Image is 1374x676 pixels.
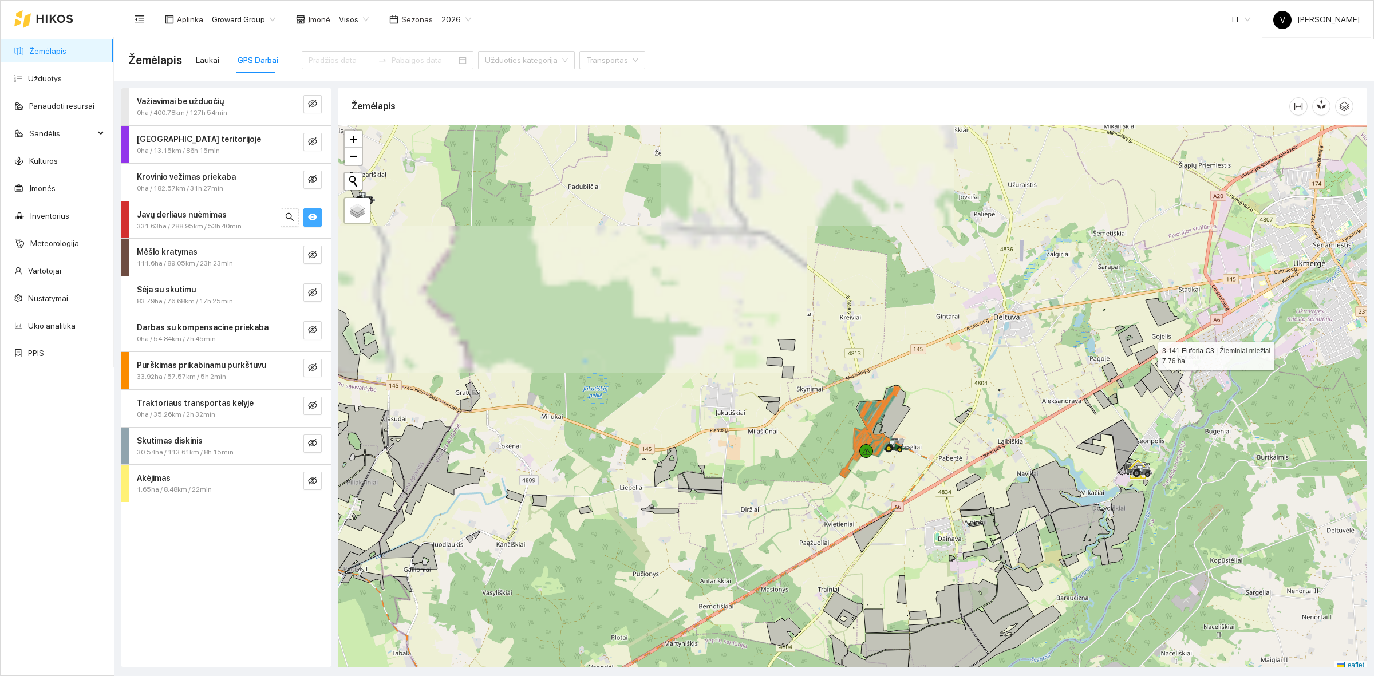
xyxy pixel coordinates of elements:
[345,173,362,190] button: Initiate a new search
[121,276,331,314] div: Sėja su skutimu83.79ha / 76.68km / 17h 25mineye-invisible
[135,14,145,25] span: menu-fold
[303,208,322,227] button: eye
[238,54,278,66] div: GPS Darbai
[137,108,227,118] span: 0ha / 400.78km / 127h 54min
[137,484,212,495] span: 1.65ha / 8.48km / 22min
[121,390,331,427] div: Traktoriaus transportas kelyje0ha / 35.26km / 2h 32mineye-invisible
[303,133,322,151] button: eye-invisible
[137,398,254,408] strong: Traktoriaus transportas kelyje
[308,137,317,148] span: eye-invisible
[285,212,294,223] span: search
[303,95,322,113] button: eye-invisible
[296,15,305,24] span: shop
[137,371,226,382] span: 33.92ha / 57.57km / 5h 2min
[137,473,171,483] strong: Akėjimas
[137,172,236,181] strong: Krovinio vežimas priekaba
[137,436,203,445] strong: Skutimas diskinis
[121,164,331,201] div: Krovinio vežimas priekaba0ha / 182.57km / 31h 27mineye-invisible
[441,11,471,28] span: 2026
[308,250,317,261] span: eye-invisible
[308,438,317,449] span: eye-invisible
[29,184,56,193] a: Įmonės
[28,266,61,275] a: Vartotojai
[137,210,227,219] strong: Javų derliaus nuėmimas
[378,56,387,65] span: to
[137,183,223,194] span: 0ha / 182.57km / 31h 27min
[309,54,373,66] input: Pradžios data
[137,97,224,106] strong: Važiavimai be užduočių
[28,294,68,303] a: Nustatymai
[121,88,331,125] div: Važiavimai be užduočių0ha / 400.78km / 127h 54mineye-invisible
[303,321,322,339] button: eye-invisible
[303,359,322,377] button: eye-invisible
[137,296,233,307] span: 83.79ha / 76.68km / 17h 25min
[308,13,332,26] span: Įmonė :
[303,397,322,415] button: eye-invisible
[29,122,94,145] span: Sandėlis
[28,321,76,330] a: Ūkio analitika
[401,13,435,26] span: Sezonas :
[1232,11,1250,28] span: LT
[1337,661,1364,669] a: Leaflet
[137,258,233,269] span: 111.6ha / 89.05km / 23h 23min
[28,349,44,358] a: PPIS
[30,239,79,248] a: Meteorologija
[303,283,322,302] button: eye-invisible
[29,46,66,56] a: Žemėlapis
[350,149,357,163] span: −
[121,314,331,351] div: Darbas su kompensacine priekaba0ha / 54.84km / 7h 45mineye-invisible
[389,15,398,24] span: calendar
[352,90,1289,122] div: Žemėlapis
[121,239,331,276] div: Mėšlo kratymas111.6ha / 89.05km / 23h 23mineye-invisible
[137,247,198,256] strong: Mėšlo kratymas
[137,145,220,156] span: 0ha / 13.15km / 86h 15min
[137,334,216,345] span: 0ha / 54.84km / 7h 45min
[121,201,331,239] div: Javų derliaus nuėmimas331.63ha / 288.95km / 53h 40minsearcheye
[137,135,261,144] strong: [GEOGRAPHIC_DATA] teritorijoje
[1289,97,1308,116] button: column-width
[345,148,362,165] a: Zoom out
[339,11,369,28] span: Visos
[128,51,182,69] span: Žemėlapis
[392,54,456,66] input: Pabaigos data
[345,131,362,148] a: Zoom in
[303,434,322,453] button: eye-invisible
[1290,102,1307,111] span: column-width
[137,323,269,332] strong: Darbas su kompensacine priekaba
[1280,11,1285,29] span: V
[29,156,58,165] a: Kultūros
[121,465,331,502] div: Akėjimas1.65ha / 8.48km / 22mineye-invisible
[308,99,317,110] span: eye-invisible
[1273,15,1360,24] span: [PERSON_NAME]
[177,13,205,26] span: Aplinka :
[30,211,69,220] a: Inventorius
[137,447,234,458] span: 30.54ha / 113.61km / 8h 15min
[303,472,322,490] button: eye-invisible
[308,401,317,412] span: eye-invisible
[308,288,317,299] span: eye-invisible
[121,352,331,389] div: Purškimas prikabinamu purkštuvu33.92ha / 57.57km / 5h 2mineye-invisible
[308,212,317,223] span: eye
[137,285,196,294] strong: Sėja su skutimu
[196,54,219,66] div: Laukai
[308,363,317,374] span: eye-invisible
[308,175,317,185] span: eye-invisible
[121,126,331,163] div: [GEOGRAPHIC_DATA] teritorijoje0ha / 13.15km / 86h 15mineye-invisible
[137,361,266,370] strong: Purškimas prikabinamu purkštuvu
[137,409,215,420] span: 0ha / 35.26km / 2h 32min
[212,11,275,28] span: Groward Group
[128,8,151,31] button: menu-fold
[303,246,322,264] button: eye-invisible
[281,208,299,227] button: search
[378,56,387,65] span: swap-right
[345,198,370,223] a: Layers
[121,428,331,465] div: Skutimas diskinis30.54ha / 113.61km / 8h 15mineye-invisible
[350,132,357,146] span: +
[308,325,317,336] span: eye-invisible
[29,101,94,110] a: Panaudoti resursai
[137,221,242,232] span: 331.63ha / 288.95km / 53h 40min
[28,74,62,83] a: Užduotys
[308,476,317,487] span: eye-invisible
[165,15,174,24] span: layout
[303,171,322,189] button: eye-invisible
